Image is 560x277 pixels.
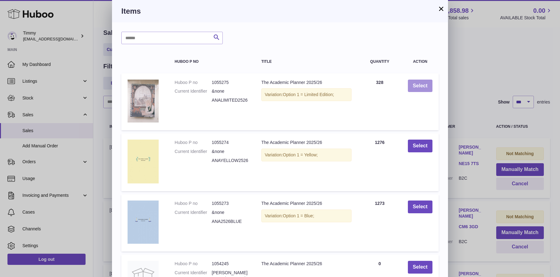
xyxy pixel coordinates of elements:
dt: Current Identifier [175,149,212,155]
td: 328 [358,73,402,130]
dd: 1055275 [212,80,249,85]
dt: Current Identifier [175,210,212,215]
dd: 1055274 [212,140,249,145]
span: Option 1 = Yellow; [283,152,318,157]
div: The Academic Planner 2025/26 [261,201,352,206]
dd: &none [212,88,249,94]
img: The Academic Planner 2025/26 [128,140,159,183]
dt: Huboo P no [175,80,212,85]
td: 1273 [358,194,402,252]
dd: ANAYELLOW2526 [212,158,249,164]
img: The Academic Planner 2025/26 [128,201,159,244]
td: 1276 [358,133,402,191]
dd: 1055273 [212,201,249,206]
dt: Huboo P no [175,261,212,267]
dd: 1054245 [212,261,249,267]
div: Variation: [261,88,352,101]
dt: Huboo P no [175,201,212,206]
img: The Academic Planner 2025/26 [128,80,159,123]
dd: &none [212,210,249,215]
button: × [437,5,445,12]
div: The Academic Planner 2025/26 [261,80,352,85]
th: Huboo P no [168,53,255,70]
th: Action [402,53,439,70]
span: Option 1 = Limited Edition; [283,92,334,97]
button: Select [408,80,432,92]
div: Variation: [261,210,352,222]
div: The Academic Planner 2025/26 [261,261,352,267]
dt: Huboo P no [175,140,212,145]
div: Variation: [261,149,352,161]
th: Quantity [358,53,402,70]
dt: Current Identifier [175,88,212,94]
dd: ANALIMITED2526 [212,97,249,103]
button: Select [408,261,432,274]
dd: &none [212,149,249,155]
div: The Academic Planner 2025/26 [261,140,352,145]
button: Select [408,201,432,213]
dd: ANA2526BLUE [212,219,249,224]
h3: Items [121,6,439,16]
span: Option 1 = Blue; [283,213,314,218]
button: Select [408,140,432,152]
th: Title [255,53,358,70]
